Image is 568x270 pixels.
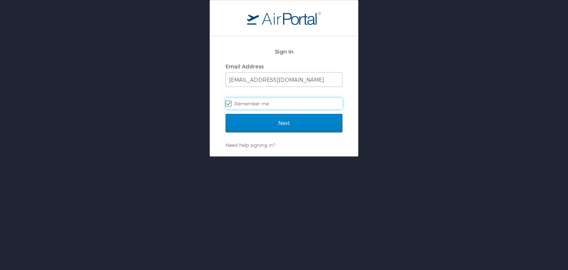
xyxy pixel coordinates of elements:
label: Email Address [226,63,264,70]
label: Remember me [226,98,342,109]
a: Need help signing in? [226,142,275,148]
input: Next [226,114,342,132]
img: logo [247,11,321,25]
h2: Sign In [226,47,342,56]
